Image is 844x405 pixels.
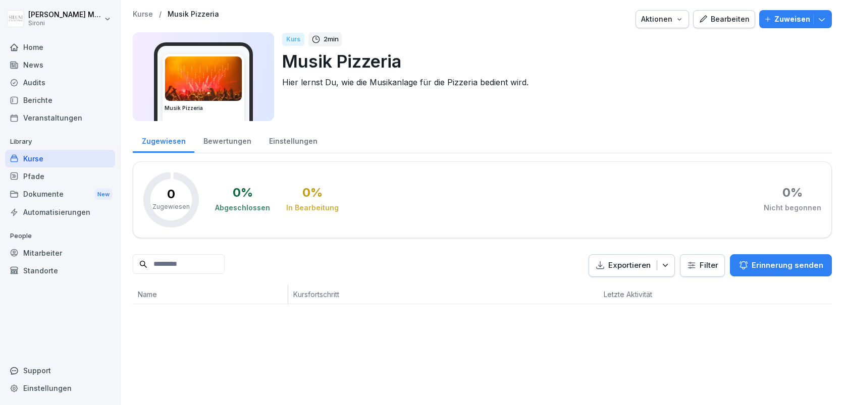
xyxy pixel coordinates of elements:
[5,150,115,167] a: Kurse
[699,14,750,25] div: Bearbeiten
[152,202,190,211] p: Zugewiesen
[608,260,651,271] p: Exportieren
[5,185,115,204] a: DokumenteNew
[604,289,691,300] p: Letzte Aktivität
[5,38,115,56] a: Home
[324,34,339,44] p: 2 min
[282,33,304,46] div: Kurs
[293,289,478,300] p: Kursfortschritt
[5,134,115,150] p: Library
[774,14,810,25] p: Zuweisen
[641,14,683,25] div: Aktionen
[680,255,724,276] button: Filter
[159,10,162,19] p: /
[282,48,824,74] p: Musik Pizzeria
[5,56,115,74] a: News
[165,56,242,101] img: sgzbwvgoo4yrpflre49udgym.png
[95,189,112,200] div: New
[730,254,832,276] button: Erinnerung senden
[5,185,115,204] div: Dokumente
[260,127,326,153] a: Einstellungen
[5,203,115,221] a: Automatisierungen
[589,254,675,277] button: Exportieren
[5,91,115,109] a: Berichte
[286,203,339,213] div: In Bearbeitung
[167,188,175,200] p: 0
[782,187,803,199] div: 0 %
[5,244,115,262] a: Mitarbeiter
[165,104,242,112] h3: Musik Pizzeria
[5,379,115,397] a: Einstellungen
[5,262,115,279] a: Standorte
[5,228,115,244] p: People
[28,11,102,19] p: [PERSON_NAME] Malec
[636,10,689,28] button: Aktionen
[5,362,115,379] div: Support
[302,187,323,199] div: 0 %
[752,260,823,271] p: Erinnerung senden
[133,10,153,19] a: Kurse
[687,260,718,270] div: Filter
[168,10,219,19] a: Musik Pizzeria
[5,109,115,127] a: Veranstaltungen
[28,20,102,27] p: Sironi
[693,10,755,28] button: Bearbeiten
[138,289,283,300] p: Name
[133,127,194,153] a: Zugewiesen
[5,74,115,91] a: Audits
[759,10,832,28] button: Zuweisen
[5,167,115,185] a: Pfade
[194,127,260,153] a: Bewertungen
[764,203,821,213] div: Nicht begonnen
[215,203,270,213] div: Abgeschlossen
[233,187,253,199] div: 0 %
[282,76,824,88] p: Hier lernst Du, wie die Musikanlage für die Pizzeria bedient wird.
